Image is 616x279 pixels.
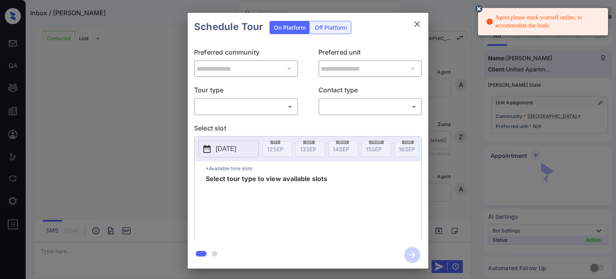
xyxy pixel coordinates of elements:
p: Tour type [194,85,298,98]
h2: Schedule Tour [188,13,269,41]
button: close [409,16,425,32]
p: [DATE] [216,144,236,154]
button: [DATE] [199,141,259,157]
p: Select slot [194,123,422,136]
p: Preferred community [194,47,298,60]
p: Contact type [318,85,422,98]
div: On Platform [270,21,310,34]
p: Preferred unit [318,47,422,60]
span: Select tour type to view available slots [206,175,327,240]
div: Agent please mark yourself online, to accommodate the leads [486,10,602,33]
p: *Available time slots [206,161,421,175]
div: Off Platform [311,21,351,34]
